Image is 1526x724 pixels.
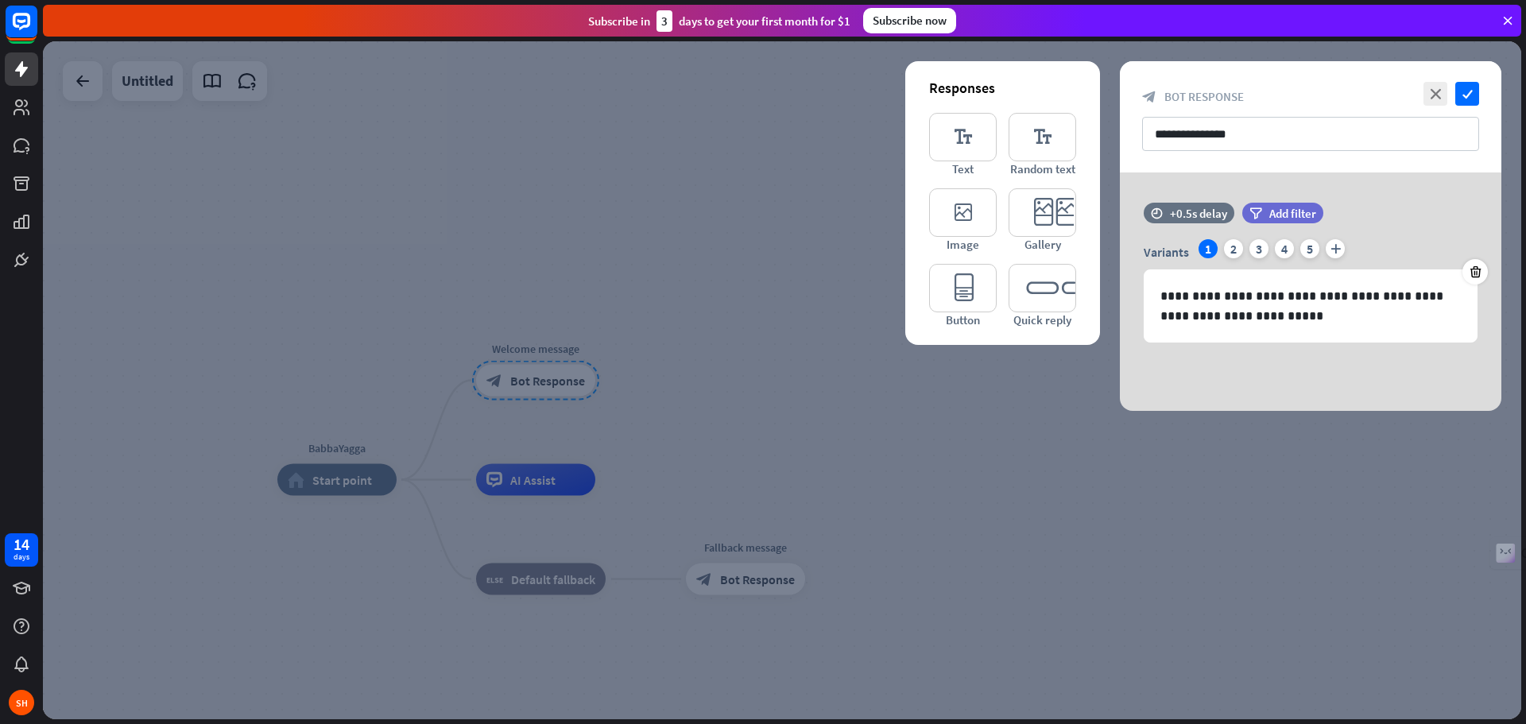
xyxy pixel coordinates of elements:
div: 4 [1275,239,1294,258]
div: Subscribe now [863,8,956,33]
i: plus [1326,239,1345,258]
button: Open LiveChat chat widget [13,6,60,54]
div: days [14,552,29,563]
div: SH [9,690,34,715]
a: 14 days [5,533,38,567]
span: Bot Response [1164,89,1244,104]
span: Add filter [1269,206,1316,221]
span: Variants [1144,244,1189,260]
div: 2 [1224,239,1243,258]
div: 3 [1249,239,1268,258]
i: block_bot_response [1142,90,1156,104]
div: +0.5s delay [1170,206,1227,221]
div: 14 [14,537,29,552]
i: close [1423,82,1447,106]
div: 3 [656,10,672,32]
div: 1 [1199,239,1218,258]
i: filter [1249,207,1262,219]
div: 5 [1300,239,1319,258]
i: check [1455,82,1479,106]
div: Subscribe in days to get your first month for $1 [588,10,850,32]
i: time [1151,207,1163,219]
